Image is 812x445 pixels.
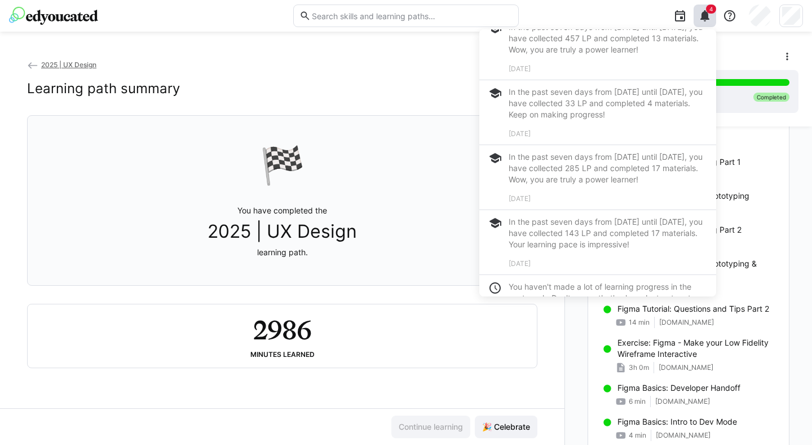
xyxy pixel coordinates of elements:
div: 🏁 [260,143,305,187]
h2: Learning path summary [27,80,180,97]
p: Exercise: Figma - Make your Low Fidelity Wireframe Interactive [617,337,780,360]
div: In the past seven days from [DATE] until [DATE], you have collected 457 LP and completed 13 mater... [509,21,707,55]
span: 2025 | UX Design [41,60,96,69]
h2: 2986 [253,313,311,346]
span: [DATE] [509,64,531,73]
p: Figma Basics: Intro to Dev Mode [617,416,737,427]
span: 6 min [629,397,646,406]
span: 3h 0m [629,363,649,372]
p: You have completed the learning path. [208,205,357,258]
p: Figma Basics: Developer Handoff [617,382,740,394]
div: In the past seven days from [DATE] until [DATE], you have collected 143 LP and completed 17 mater... [509,216,707,250]
span: [DOMAIN_NAME] [655,397,710,406]
span: 2025 | UX Design [208,221,357,242]
span: [DATE] [509,129,531,138]
div: In the past seven days from [DATE] until [DATE], you have collected 33 LP and completed 4 materia... [509,86,707,120]
span: [DATE] [509,194,531,203]
span: 🎉 Celebrate [480,421,532,433]
span: [DOMAIN_NAME] [656,431,710,440]
span: [DATE] [509,259,531,268]
p: Figma Tutorial: Questions and Tips Part 2 [617,303,769,315]
span: 14 min [629,318,650,327]
a: 2025 | UX Design [27,60,96,69]
span: [DOMAIN_NAME] [659,318,714,327]
span: 4 min [629,431,646,440]
span: [DOMAIN_NAME] [659,363,713,372]
button: Continue learning [391,416,470,438]
input: Search skills and learning paths… [311,11,513,21]
div: In the past seven days from [DATE] until [DATE], you have collected 285 LP and completed 17 mater... [509,151,707,185]
div: Minutes learned [250,351,315,359]
span: 4 [709,6,713,12]
div: Completed [753,93,789,102]
span: Continue learning [397,421,465,433]
div: You haven't made a lot of learning progress in the past week. Don't worry, that's okay. Just get ... [509,281,707,326]
button: 🎉 Celebrate [475,416,537,438]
